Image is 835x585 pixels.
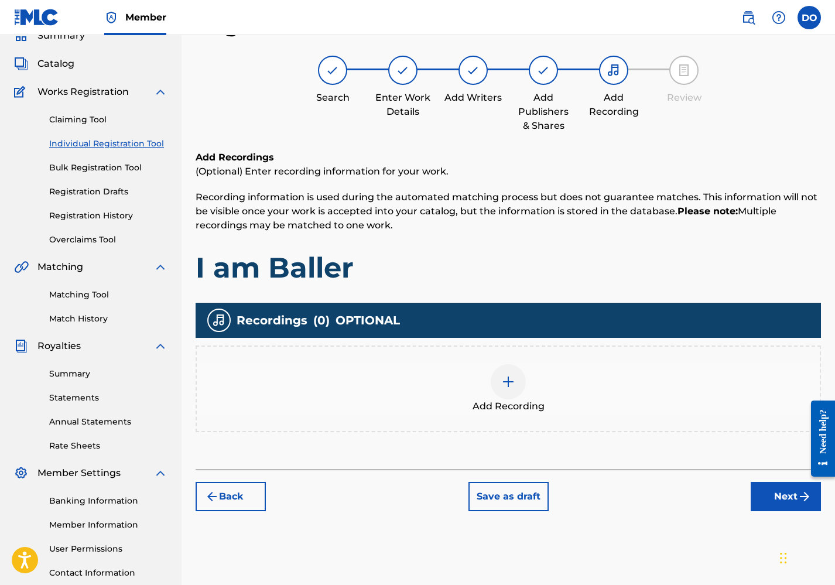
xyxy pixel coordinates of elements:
[473,399,545,413] span: Add Recording
[153,85,167,99] img: expand
[772,11,786,25] img: help
[396,63,410,77] img: step indicator icon for Enter Work Details
[444,91,502,105] div: Add Writers
[776,529,835,585] iframe: Chat Widget
[584,91,643,119] div: Add Recording
[104,11,118,25] img: Top Rightsholder
[374,91,432,119] div: Enter Work Details
[196,166,449,177] span: (Optional) Enter recording information for your work.
[514,91,573,133] div: Add Publishers & Shares
[37,57,74,71] span: Catalog
[798,490,812,504] img: f7272a7cc735f4ea7f67.svg
[196,191,817,231] span: Recording information is used during the automated matching process but does not guarantee matche...
[737,6,760,29] a: Public Search
[49,289,167,301] a: Matching Tool
[501,375,515,389] img: add
[37,85,129,99] span: Works Registration
[49,114,167,126] a: Claiming Tool
[14,85,29,99] img: Works Registration
[49,186,167,198] a: Registration Drafts
[677,63,691,77] img: step indicator icon for Review
[212,313,226,327] img: recording
[37,260,83,274] span: Matching
[326,63,340,77] img: step indicator icon for Search
[14,466,28,480] img: Member Settings
[677,206,738,217] strong: Please note:
[751,482,821,511] button: Next
[205,490,219,504] img: 7ee5dd4eb1f8a8e3ef2f.svg
[14,29,85,43] a: SummarySummary
[153,339,167,353] img: expand
[49,234,167,246] a: Overclaims Tool
[125,11,166,24] span: Member
[49,162,167,174] a: Bulk Registration Tool
[49,416,167,428] a: Annual Statements
[802,391,835,487] iframe: Resource Center
[798,6,821,29] div: User Menu
[14,260,29,274] img: Matching
[313,312,330,329] span: ( 0 )
[196,250,821,285] h1: I am Baller
[14,339,28,353] img: Royalties
[153,260,167,274] img: expand
[49,519,167,531] a: Member Information
[49,138,167,150] a: Individual Registration Tool
[536,63,550,77] img: step indicator icon for Add Publishers & Shares
[303,91,362,105] div: Search
[14,57,74,71] a: CatalogCatalog
[49,210,167,222] a: Registration History
[49,567,167,579] a: Contact Information
[49,440,167,452] a: Rate Sheets
[468,482,549,511] button: Save as draft
[49,313,167,325] a: Match History
[655,91,713,105] div: Review
[196,482,266,511] button: Back
[14,29,28,43] img: Summary
[196,150,821,165] h6: Add Recordings
[237,312,307,329] span: Recordings
[49,392,167,404] a: Statements
[741,11,755,25] img: search
[49,495,167,507] a: Banking Information
[767,6,790,29] div: Help
[14,57,28,71] img: Catalog
[336,312,400,329] span: OPTIONAL
[14,9,59,26] img: MLC Logo
[780,540,787,576] div: Drag
[607,63,621,77] img: step indicator icon for Add Recording
[49,368,167,380] a: Summary
[153,466,167,480] img: expand
[37,466,121,480] span: Member Settings
[49,543,167,555] a: User Permissions
[466,63,480,77] img: step indicator icon for Add Writers
[37,29,85,43] span: Summary
[37,339,81,353] span: Royalties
